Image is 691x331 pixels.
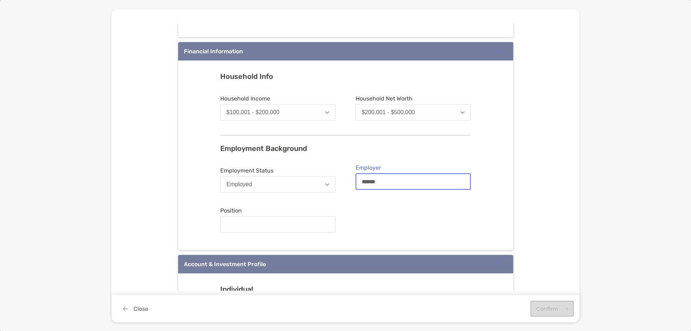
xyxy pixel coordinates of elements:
input: Position [221,222,335,228]
button: Close [117,301,154,317]
h3: Individual [220,285,471,294]
span: Employer [356,164,471,171]
h3: Household Info [220,72,471,81]
img: icon arrow [493,260,502,269]
img: Open dropdown arrow [460,111,465,114]
div: Employed [226,181,252,188]
img: Open dropdown arrow [325,111,329,114]
button: Employed [220,176,335,193]
div: $200,001 - $500,000 [362,109,415,116]
span: Employment Status [220,167,335,174]
div: $100,001 - $200,000 [226,109,280,116]
span: Household Income [220,95,335,102]
button: $100,001 - $200,000 [220,104,335,121]
button: $200,001 - $500,000 [356,104,471,121]
input: Employer [356,179,470,185]
div: Financial Information [184,48,243,55]
h3: Employment Background [220,144,471,153]
div: Account & Investment Profile [184,261,266,268]
span: Position [220,207,335,214]
img: Open dropdown arrow [325,183,329,186]
img: icon arrow [493,47,502,56]
span: Household Net Worth [356,95,471,102]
